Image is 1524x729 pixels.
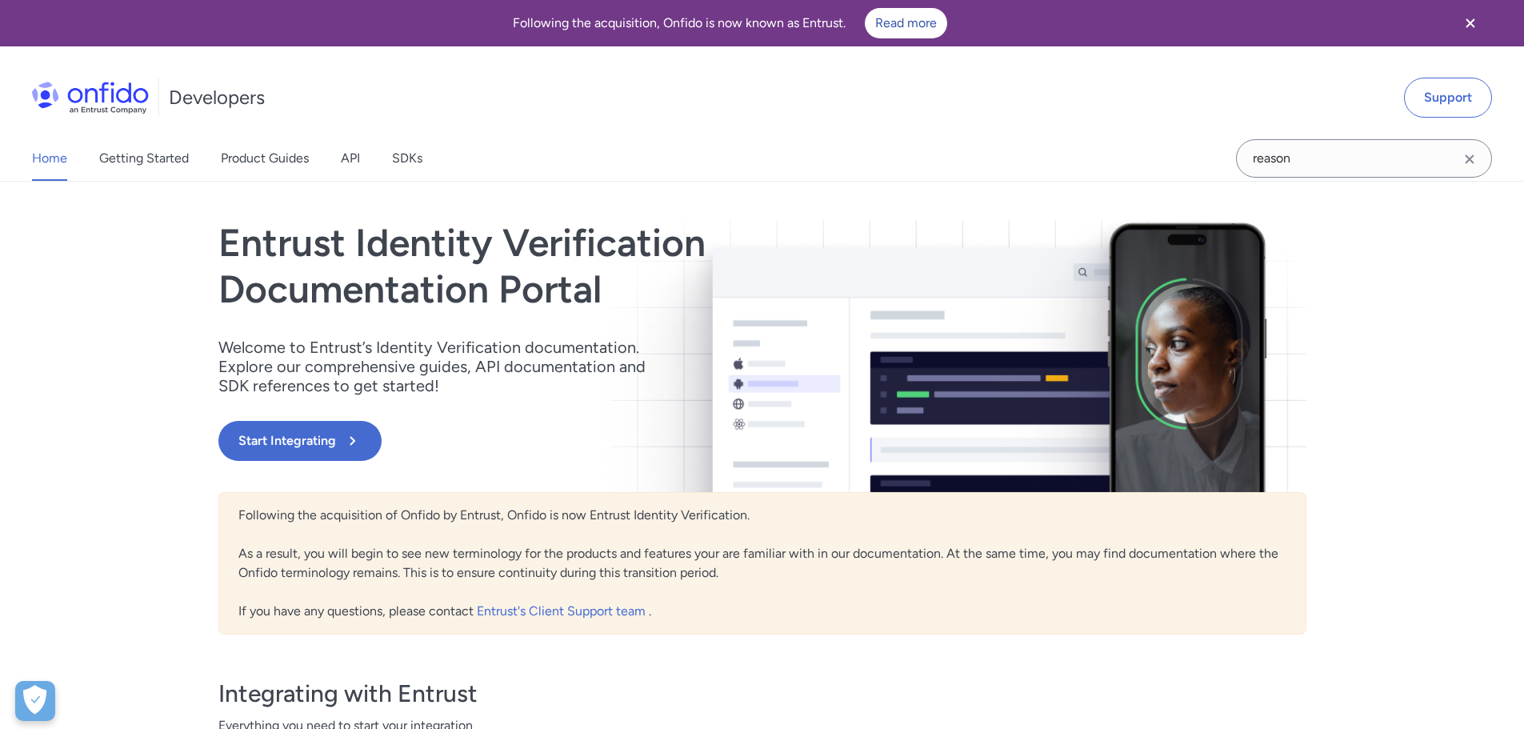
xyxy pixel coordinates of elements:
[15,681,55,721] div: Cookie Preferences
[1461,14,1480,33] svg: Close banner
[218,492,1306,635] div: Following the acquisition of Onfido by Entrust, Onfido is now Entrust Identity Verification. As a...
[218,220,980,312] h1: Entrust Identity Verification Documentation Portal
[221,136,309,181] a: Product Guides
[32,82,149,114] img: Onfido Logo
[218,421,382,461] button: Start Integrating
[392,136,422,181] a: SDKs
[1236,139,1492,178] input: Onfido search input field
[218,338,666,395] p: Welcome to Entrust’s Identity Verification documentation. Explore our comprehensive guides, API d...
[1404,78,1492,118] a: Support
[99,136,189,181] a: Getting Started
[341,136,360,181] a: API
[477,603,649,619] a: Entrust's Client Support team
[15,681,55,721] button: Open Preferences
[218,421,980,461] a: Start Integrating
[169,85,265,110] h1: Developers
[865,8,947,38] a: Read more
[1460,150,1479,169] svg: Clear search field button
[32,136,67,181] a: Home
[1441,3,1500,43] button: Close banner
[19,8,1441,38] div: Following the acquisition, Onfido is now known as Entrust.
[218,678,1306,710] h3: Integrating with Entrust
